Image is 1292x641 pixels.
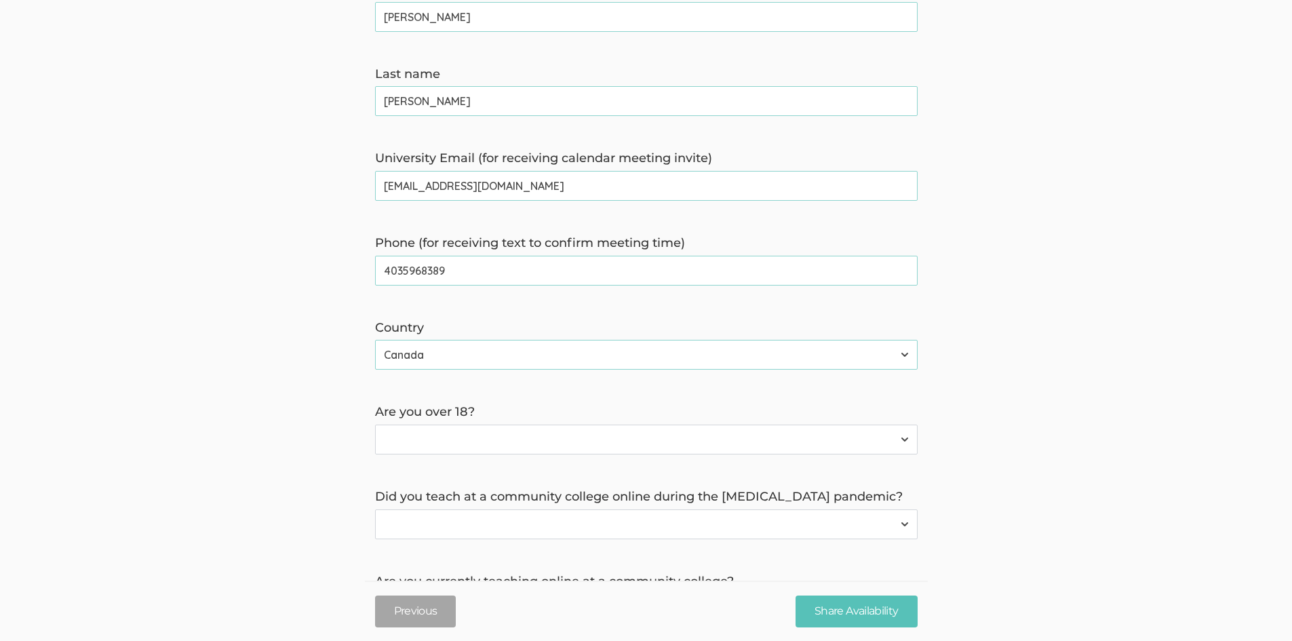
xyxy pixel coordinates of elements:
input: Share Availability [796,596,917,627]
label: University Email (for receiving calendar meeting invite) [375,150,918,168]
label: Did you teach at a community college online during the [MEDICAL_DATA] pandemic? [375,488,918,506]
label: Are you over 18? [375,404,918,421]
label: Last name [375,66,918,83]
label: Country [375,319,918,337]
label: Phone (for receiving text to confirm meeting time) [375,235,918,252]
button: Previous [375,596,456,627]
label: Are you currently teaching online at a community college? [375,573,918,591]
